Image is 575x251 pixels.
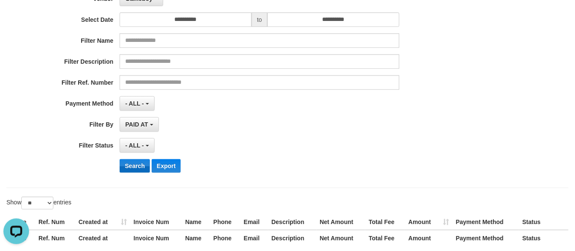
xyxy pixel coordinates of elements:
[6,214,35,230] th: Game
[75,214,130,230] th: Created at
[130,214,182,230] th: Invoice Num
[405,214,452,230] th: Amount
[241,214,268,230] th: Email
[268,230,317,246] th: Description
[152,159,181,173] button: Export
[268,214,317,230] th: Description
[452,214,519,230] th: Payment Method
[120,96,154,111] button: - ALL -
[519,214,569,230] th: Status
[120,138,154,153] button: - ALL -
[120,117,158,132] button: PAID AT
[130,230,182,246] th: Invoice Num
[75,230,130,246] th: Created at
[35,214,75,230] th: Ref. Num
[210,214,241,230] th: Phone
[6,197,71,210] label: Show entries
[182,230,210,246] th: Name
[452,230,519,246] th: Payment Method
[519,230,569,246] th: Status
[21,197,53,210] select: Showentries
[365,230,405,246] th: Total Fee
[125,121,148,128] span: PAID AT
[241,230,268,246] th: Email
[125,142,144,149] span: - ALL -
[365,214,405,230] th: Total Fee
[120,159,150,173] button: Search
[210,230,241,246] th: Phone
[35,230,75,246] th: Ref. Num
[252,12,268,27] span: to
[317,230,366,246] th: Net Amount
[125,100,144,107] span: - ALL -
[182,214,210,230] th: Name
[405,230,452,246] th: Amount
[3,3,29,29] button: Open LiveChat chat widget
[317,214,366,230] th: Net Amount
